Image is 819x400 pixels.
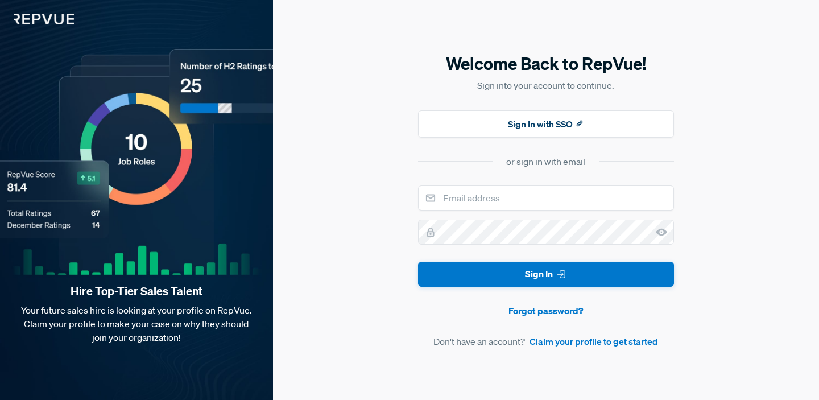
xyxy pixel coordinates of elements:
strong: Hire Top-Tier Sales Talent [18,284,255,299]
a: Forgot password? [418,304,674,317]
p: Your future sales hire is looking at your profile on RepVue. Claim your profile to make your case... [18,303,255,344]
h5: Welcome Back to RepVue! [418,52,674,76]
p: Sign into your account to continue. [418,79,674,92]
button: Sign In [418,262,674,287]
div: or sign in with email [506,155,585,168]
input: Email address [418,185,674,211]
a: Claim your profile to get started [530,335,658,348]
button: Sign In with SSO [418,110,674,138]
article: Don't have an account? [418,335,674,348]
